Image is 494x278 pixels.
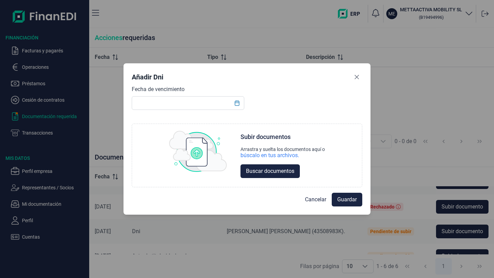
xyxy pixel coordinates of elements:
span: Guardar [337,195,357,204]
button: Choose Date [231,97,244,109]
label: Fecha de vencimiento [132,85,185,93]
div: búscalo en tus archivos. [240,152,325,159]
img: upload img [169,131,227,172]
div: Subir documentos [240,133,291,141]
div: Añadir Dni [132,72,163,82]
span: Buscar documentos [246,167,294,175]
button: Cancelar [299,193,332,206]
button: Buscar documentos [240,164,300,178]
button: Close [351,72,362,83]
div: Arrastra y suelta los documentos aquí o [240,147,325,152]
div: búscalo en tus archivos. [240,152,299,159]
button: Guardar [332,193,362,206]
span: Cancelar [305,195,326,204]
